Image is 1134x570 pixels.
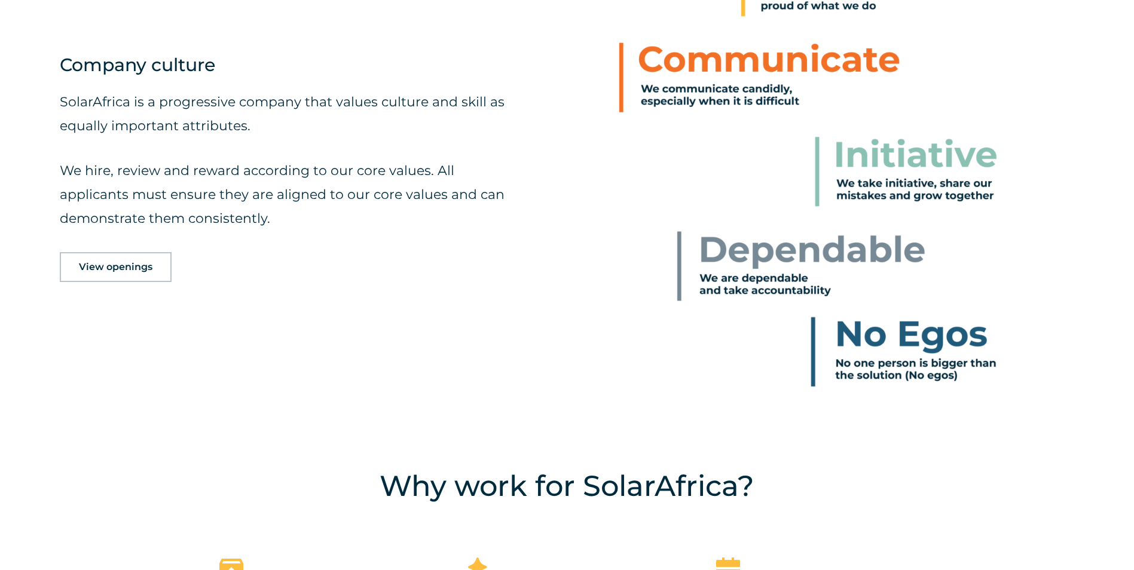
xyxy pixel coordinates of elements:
[60,252,172,282] a: View openings
[79,262,152,272] span: View openings
[60,51,519,78] h4: Company culture
[60,163,505,226] span: We hire, review and reward according to our core values. All applicants must ensure they are alig...
[60,94,505,134] span: SolarAfrica is a progressive company that values culture and skill as equally important attributes.
[170,465,964,507] h4: Why work for SolarAfrica?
